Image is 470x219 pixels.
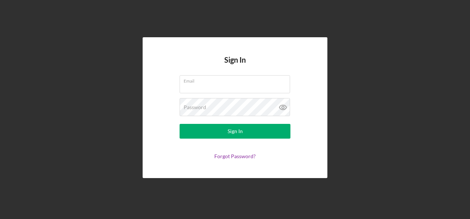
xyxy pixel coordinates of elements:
[184,104,206,110] label: Password
[180,124,290,139] button: Sign In
[184,76,290,84] label: Email
[228,124,243,139] div: Sign In
[214,153,256,159] a: Forgot Password?
[224,56,246,75] h4: Sign In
